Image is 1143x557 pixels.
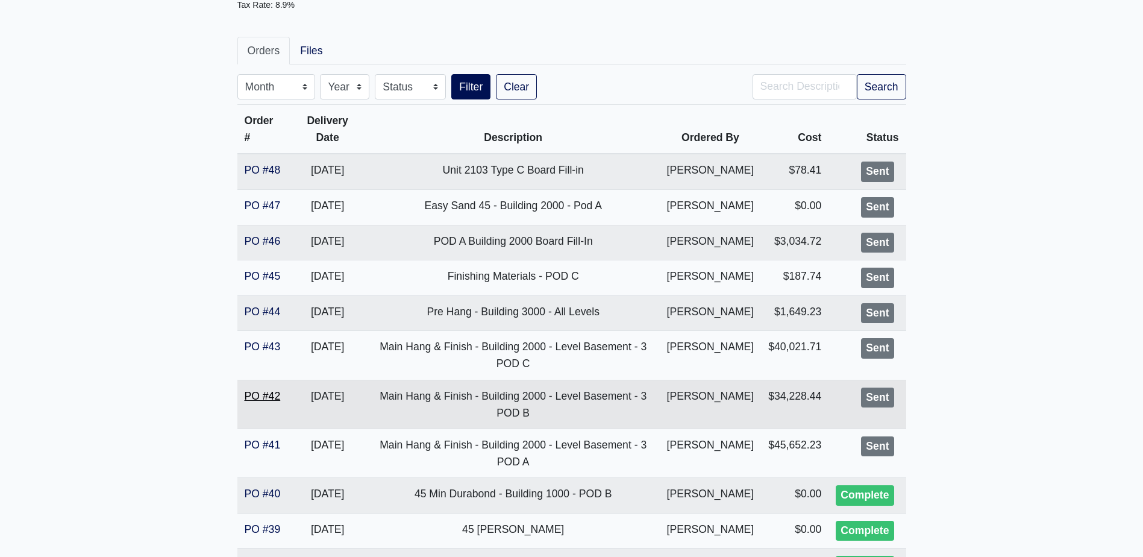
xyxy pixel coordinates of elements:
[861,233,894,253] div: Sent
[245,341,281,353] a: PO #43
[288,260,366,296] td: [DATE]
[861,162,894,182] div: Sent
[660,513,762,549] td: [PERSON_NAME]
[861,436,894,457] div: Sent
[237,105,289,154] th: Order #
[367,429,660,477] td: Main Hang & Finish - Building 2000 - Level Basement - 3 POD A
[660,295,762,331] td: [PERSON_NAME]
[660,478,762,514] td: [PERSON_NAME]
[753,74,857,99] input: Search
[761,429,828,477] td: $45,652.23
[288,380,366,429] td: [DATE]
[660,105,762,154] th: Ordered By
[761,331,828,380] td: $40,021.71
[367,478,660,514] td: 45 Min Durabond - Building 1000 - POD B
[288,513,366,549] td: [DATE]
[245,306,281,318] a: PO #44
[288,189,366,225] td: [DATE]
[861,197,894,218] div: Sent
[367,154,660,189] td: Unit 2103 Type C Board Fill-in
[288,295,366,331] td: [DATE]
[245,235,281,247] a: PO #46
[237,37,290,65] a: Orders
[660,331,762,380] td: [PERSON_NAME]
[660,154,762,189] td: [PERSON_NAME]
[245,164,281,176] a: PO #48
[861,268,894,288] div: Sent
[761,225,828,260] td: $3,034.72
[861,303,894,324] div: Sent
[245,390,281,402] a: PO #42
[367,295,660,331] td: Pre Hang - Building 3000 - All Levels
[660,225,762,260] td: [PERSON_NAME]
[861,338,894,359] div: Sent
[245,488,281,500] a: PO #40
[245,200,281,212] a: PO #47
[496,74,537,99] a: Clear
[367,189,660,225] td: Easy Sand 45 - Building 2000 - Pod A
[288,429,366,477] td: [DATE]
[288,154,366,189] td: [DATE]
[367,260,660,296] td: Finishing Materials - POD C
[761,513,828,549] td: $0.00
[761,260,828,296] td: $187.74
[288,225,366,260] td: [DATE]
[836,521,894,541] div: Complete
[367,225,660,260] td: POD A Building 2000 Board Fill-In
[367,380,660,429] td: Main Hang & Finish - Building 2000 - Level Basement - 3 POD B
[245,523,281,535] a: PO #39
[367,331,660,380] td: Main Hang & Finish - Building 2000 - Level Basement - 3 POD C
[660,429,762,477] td: [PERSON_NAME]
[367,513,660,549] td: 45 [PERSON_NAME]
[761,295,828,331] td: $1,649.23
[861,388,894,408] div: Sent
[828,105,906,154] th: Status
[288,105,366,154] th: Delivery Date
[761,189,828,225] td: $0.00
[290,37,333,65] a: Files
[761,105,828,154] th: Cost
[288,331,366,380] td: [DATE]
[288,478,366,514] td: [DATE]
[245,439,281,451] a: PO #41
[857,74,906,99] button: Search
[660,260,762,296] td: [PERSON_NAME]
[660,380,762,429] td: [PERSON_NAME]
[245,270,281,282] a: PO #45
[367,105,660,154] th: Description
[660,189,762,225] td: [PERSON_NAME]
[761,154,828,189] td: $78.41
[836,485,894,506] div: Complete
[761,380,828,429] td: $34,228.44
[451,74,490,99] button: Filter
[761,478,828,514] td: $0.00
